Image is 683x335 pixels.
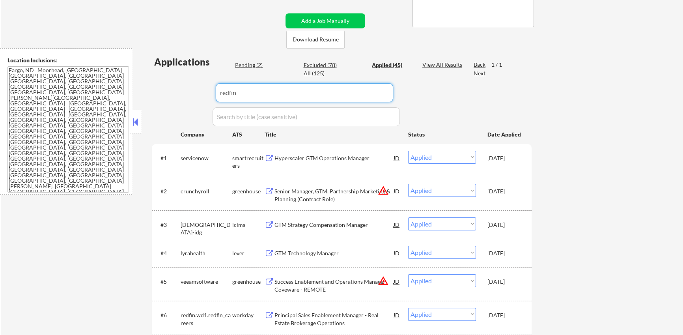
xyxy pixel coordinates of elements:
[213,107,400,126] input: Search by title (case sensitive)
[160,278,174,286] div: #5
[235,61,274,69] div: Pending (2)
[487,311,522,319] div: [DATE]
[181,311,232,327] div: redfin.wd1.redfin_careers
[487,221,522,229] div: [DATE]
[487,187,522,195] div: [DATE]
[160,154,174,162] div: #1
[274,311,394,327] div: Principal Sales Enablement Manager - Real Estate Brokerage Operations
[274,249,394,257] div: GTM Technology Manager
[487,131,522,138] div: Date Applied
[422,61,465,69] div: View All Results
[274,278,394,293] div: Success Enablement and Operations Manager - Coveware - REMOTE
[393,184,401,198] div: JD
[154,57,232,67] div: Applications
[181,187,232,195] div: crunchyroll
[286,31,345,49] button: Download Resume
[393,246,401,260] div: JD
[393,274,401,288] div: JD
[487,278,522,286] div: [DATE]
[286,13,365,28] button: Add a Job Manually
[474,61,486,69] div: Back
[372,61,411,69] div: Applied (45)
[487,249,522,257] div: [DATE]
[232,278,265,286] div: greenhouse
[232,154,265,170] div: smartrecruiters
[274,154,394,162] div: Hyperscaler GTM Operations Manager
[408,127,476,141] div: Status
[491,61,509,69] div: 1 / 1
[160,187,174,195] div: #2
[232,131,265,138] div: ATS
[303,69,343,77] div: All (125)
[7,56,129,64] div: Location Inclusions:
[160,249,174,257] div: #4
[378,185,389,196] button: warning_amber
[378,275,389,286] button: warning_amber
[232,249,265,257] div: lever
[393,217,401,232] div: JD
[181,221,232,236] div: [DEMOGRAPHIC_DATA]-idg
[474,69,486,77] div: Next
[393,308,401,322] div: JD
[232,187,265,195] div: greenhouse
[160,311,174,319] div: #6
[181,278,232,286] div: veeamsoftware
[232,311,265,319] div: workday
[232,221,265,229] div: icims
[393,151,401,165] div: JD
[274,221,394,229] div: GTM Strategy Compensation Manager
[181,249,232,257] div: lyrahealth
[160,221,174,229] div: #3
[216,83,393,102] input: Search by company (case sensitive)
[487,154,522,162] div: [DATE]
[181,131,232,138] div: Company
[265,131,401,138] div: Title
[303,61,343,69] div: Excluded (78)
[274,187,394,203] div: Senior Manager, GTM, Partnership Marketing & Planning (Contract Role)
[181,154,232,162] div: servicenow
